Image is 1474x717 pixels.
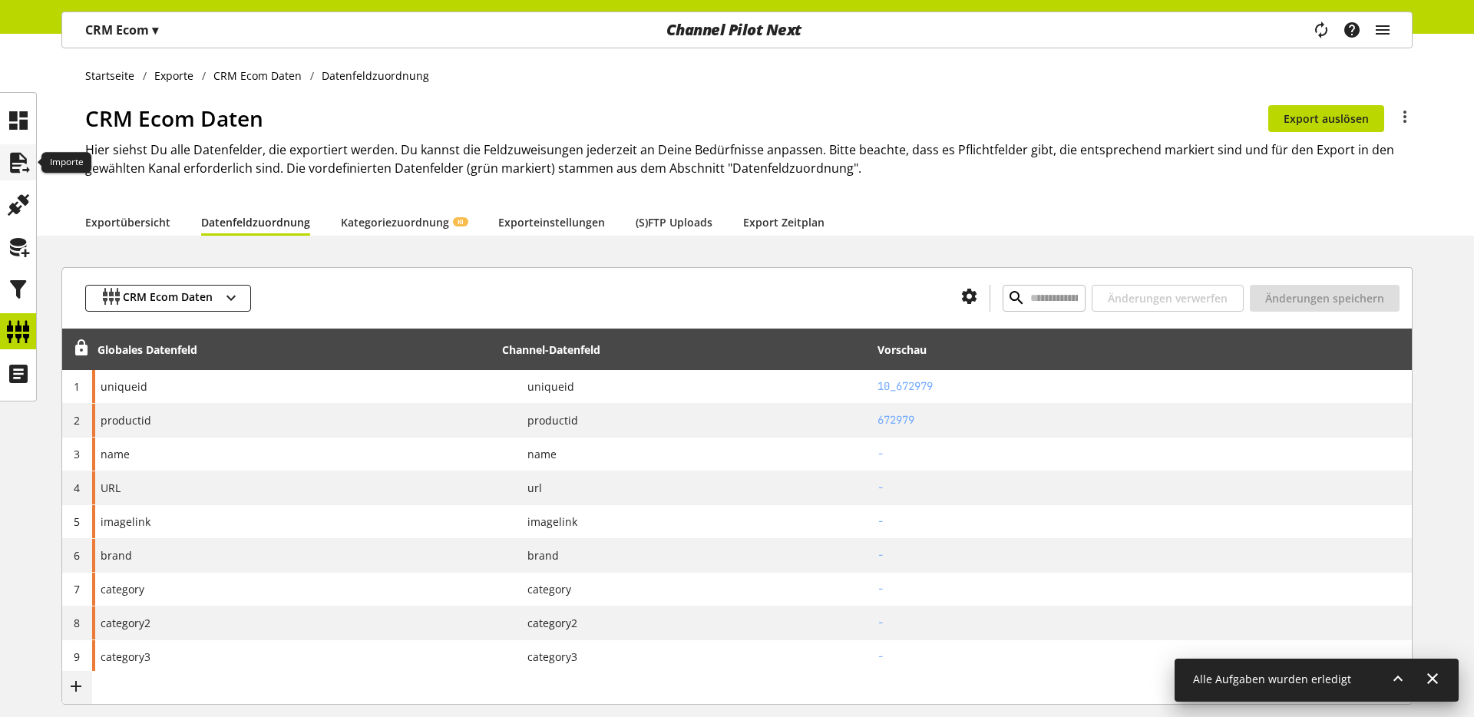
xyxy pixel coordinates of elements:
[877,547,1406,563] h2: -
[74,582,80,596] span: 7
[74,413,80,428] span: 2
[1265,290,1384,306] span: Änderungen speichern
[877,378,1406,395] h2: 10_672979
[74,481,80,495] span: 4
[877,649,1406,665] h2: -
[74,616,80,630] span: 8
[877,615,1406,631] h2: -
[1193,672,1351,686] span: Alle Aufgaben wurden erledigt
[515,378,574,395] span: uniqueid
[877,514,1406,530] h2: -
[101,446,130,462] span: name
[341,214,468,230] a: KategoriezuordnungKI
[101,412,151,428] span: productid
[101,514,150,530] span: imagelink
[61,12,1413,48] nav: main navigation
[877,446,1406,462] h2: -
[515,547,559,563] span: brand
[1250,285,1400,312] button: Änderungen speichern
[74,514,80,529] span: 5
[101,581,144,597] span: category
[74,447,80,461] span: 3
[515,412,578,428] span: productid
[74,649,80,664] span: 9
[85,214,170,230] a: Exportübersicht
[68,340,89,359] div: Entsperren, um Zeilen neu anzuordnen
[201,214,310,230] a: Datenfeldzuordnung
[515,615,577,631] span: category2
[515,649,577,665] span: category3
[515,446,557,462] span: name
[1092,285,1244,312] button: Änderungen verwerfen
[502,342,600,358] div: Channel-Datenfeld
[85,21,158,39] p: CRM Ecom
[85,68,143,84] a: Startseite
[147,68,202,84] a: Exporte
[101,480,121,496] span: URL
[74,379,80,394] span: 1
[877,581,1406,597] h2: -
[515,514,577,530] span: imagelink
[1108,290,1228,306] span: Änderungen verwerfen
[85,68,134,84] span: Startseite
[152,21,158,38] span: ▾
[743,214,825,230] a: Export Zeitplan
[877,412,1406,428] h2: 672979
[1268,105,1384,132] button: Export auslösen
[73,340,89,356] span: Entsperren, um Zeilen neu anzuordnen
[101,615,150,631] span: category2
[101,649,150,665] span: category3
[877,480,1406,496] h2: -
[515,480,542,496] span: url
[458,217,464,226] span: KI
[101,547,132,563] span: brand
[515,581,571,597] span: category
[85,285,251,312] button: CRM Ecom Daten
[636,214,712,230] a: (S)FTP Uploads
[101,378,147,395] span: uniqueid
[74,548,80,563] span: 6
[154,68,193,84] span: Exporte
[85,140,1413,177] h2: Hier siehst Du alle Datenfelder, die exportiert werden. Du kannst die Feldzuweisungen jederzeit a...
[85,102,1268,134] h1: CRM Ecom Daten
[877,342,927,358] div: Vorschau
[123,289,213,308] span: CRM Ecom Daten
[97,342,197,358] div: Globales Datenfeld
[41,152,91,173] div: Importe
[1284,111,1369,127] span: Export auslösen
[498,214,605,230] a: Exporteinstellungen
